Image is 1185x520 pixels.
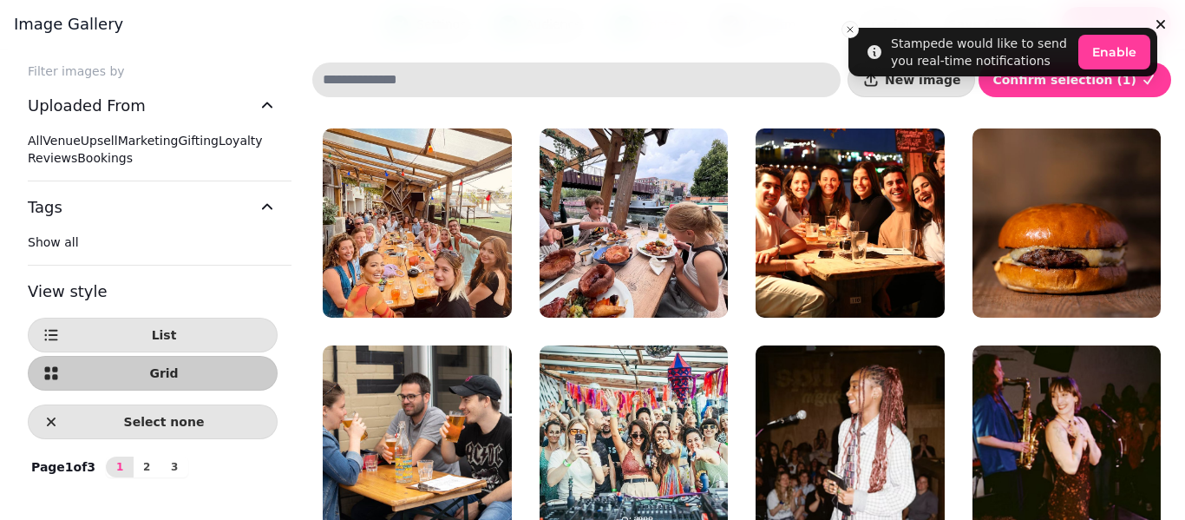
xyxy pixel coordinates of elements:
[106,457,188,477] nav: Pagination
[24,458,102,476] p: Page 1 of 3
[323,128,512,318] img: Snapinst.app_300588210_396397179286161_4398078727351596681_n_1080.jpg
[979,63,1171,97] button: Confirm selection (1)
[28,181,278,234] button: Tags
[28,280,278,304] h3: View style
[65,416,263,428] span: Select none
[14,14,1171,35] h3: Image gallery
[81,134,118,148] span: Upsell
[28,356,278,391] button: Grid
[14,63,291,80] label: Filter images by
[28,151,77,165] span: Reviews
[43,134,80,148] span: Venue
[848,63,975,97] button: New image
[77,151,133,165] span: Bookings
[178,134,219,148] span: Gifting
[113,462,127,472] span: 1
[885,74,960,86] span: New image
[756,128,945,318] img: FH1A2306.jpg
[65,367,263,379] span: Grid
[28,318,278,352] button: List
[118,134,179,148] span: Marketing
[160,457,188,477] button: 3
[106,457,134,477] button: 1
[992,74,1136,86] span: Confirm selection ( 1 )
[28,134,43,148] span: All
[140,462,154,472] span: 2
[167,462,181,472] span: 3
[28,405,278,439] button: Select none
[133,457,160,477] button: 2
[540,128,729,318] img: SnapInsta.to_524424505_17962146308958008_2966951606270980164_n.jpg
[28,235,79,249] span: Show all
[28,80,278,132] button: Uploaded From
[28,132,278,181] div: Uploaded From
[65,329,263,341] span: List
[28,234,278,265] div: Tags
[972,128,1162,318] img: Cheese burger.jpg
[219,134,263,148] span: Loyalty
